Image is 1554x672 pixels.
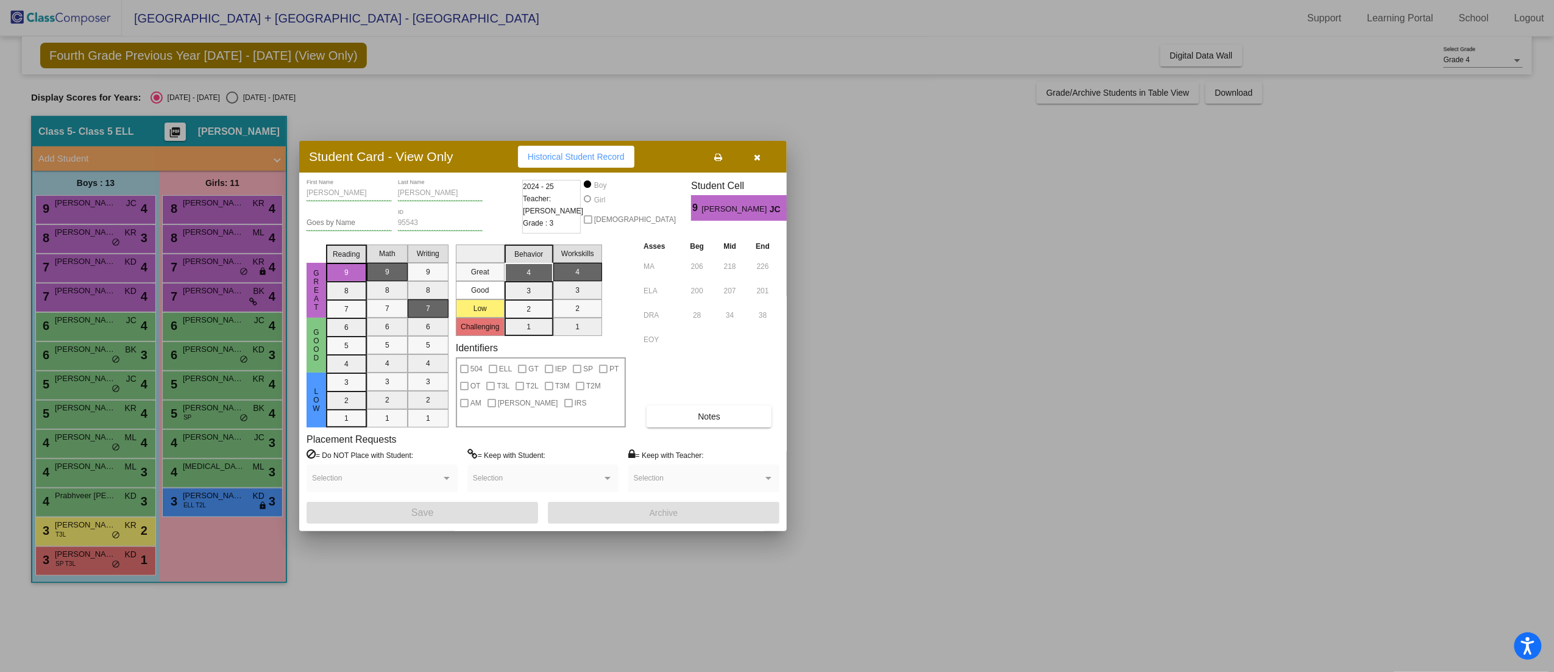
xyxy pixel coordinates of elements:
div: Boy [594,180,607,191]
span: [PERSON_NAME] [702,203,770,216]
span: [DEMOGRAPHIC_DATA] [594,212,676,227]
span: ELL [499,362,512,376]
th: Beg [680,240,714,253]
span: Good [311,328,322,362]
span: 9 [691,201,701,215]
span: T3M [555,379,570,393]
input: assessment [644,331,677,349]
input: assessment [644,282,677,300]
span: T2M [586,379,601,393]
span: AM [470,396,481,410]
span: 2024 - 25 [523,181,554,193]
th: End [746,240,779,253]
h3: Student Cell [691,180,797,191]
label: = Do NOT Place with Student: [307,449,413,461]
span: IRS [575,396,587,410]
span: Notes [698,412,720,421]
input: goes by name [307,219,392,227]
span: PT [609,362,619,376]
span: [PERSON_NAME] [498,396,558,410]
span: Historical Student Record [528,152,625,162]
span: Grade : 3 [523,217,553,229]
span: 4 [787,201,797,215]
span: Low [311,387,322,413]
span: Great [311,269,322,312]
span: GT [528,362,539,376]
span: T2L [526,379,539,393]
span: JC [770,203,787,216]
label: = Keep with Teacher: [628,449,704,461]
button: Historical Student Record [518,146,634,168]
h3: Student Card - View Only [309,149,453,164]
label: = Keep with Student: [467,449,545,461]
div: Girl [594,195,606,206]
th: Mid [714,240,746,253]
button: Notes [647,406,772,427]
span: IEP [555,362,567,376]
input: assessment [644,306,677,324]
span: Archive [650,508,678,518]
input: Enter ID [398,219,483,227]
button: Save [307,502,538,524]
label: Placement Requests [307,434,397,445]
span: Teacher: [PERSON_NAME] [523,193,583,217]
span: 504 [470,362,483,376]
input: assessment [644,257,677,276]
button: Archive [548,502,779,524]
span: Save [411,507,433,518]
span: T3L [497,379,509,393]
label: Identifiers [456,342,498,354]
th: Asses [640,240,680,253]
span: SP [583,362,593,376]
span: OT [470,379,481,393]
